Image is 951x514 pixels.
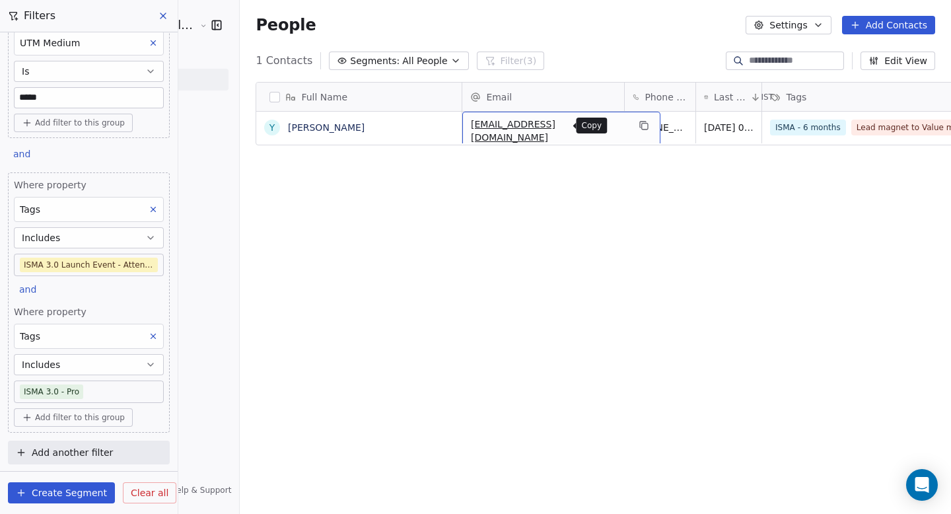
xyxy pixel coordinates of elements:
[471,118,628,144] span: [EMAIL_ADDRESS][DOMAIN_NAME]
[770,120,846,135] span: ISMA - 6 months
[301,91,347,104] span: Full Name
[786,91,806,104] span: Tags
[582,120,602,131] p: Copy
[645,91,687,104] span: Phone Number
[256,83,462,111] div: Full Name
[170,485,231,496] span: Help & Support
[157,485,231,496] a: Help & Support
[842,16,935,34] button: Add Contacts
[256,53,312,69] span: 1 Contacts
[256,15,316,35] span: People
[625,83,695,111] div: Phone Number
[906,469,938,501] div: Open Intercom Messenger
[402,54,447,68] span: All People
[746,16,831,34] button: Settings
[696,83,761,111] div: Last Activity DateIST
[861,52,935,70] button: Edit View
[269,121,275,135] div: Y
[486,91,512,104] span: Email
[462,83,624,111] div: Email
[350,54,400,68] span: Segments:
[714,91,748,104] span: Last Activity Date
[704,121,754,134] span: [DATE] 08:15 AM
[256,112,462,503] div: grid
[16,14,190,36] button: [PERSON_NAME] School of Finance LLP
[477,52,545,70] button: Filter(3)
[288,122,365,133] a: [PERSON_NAME]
